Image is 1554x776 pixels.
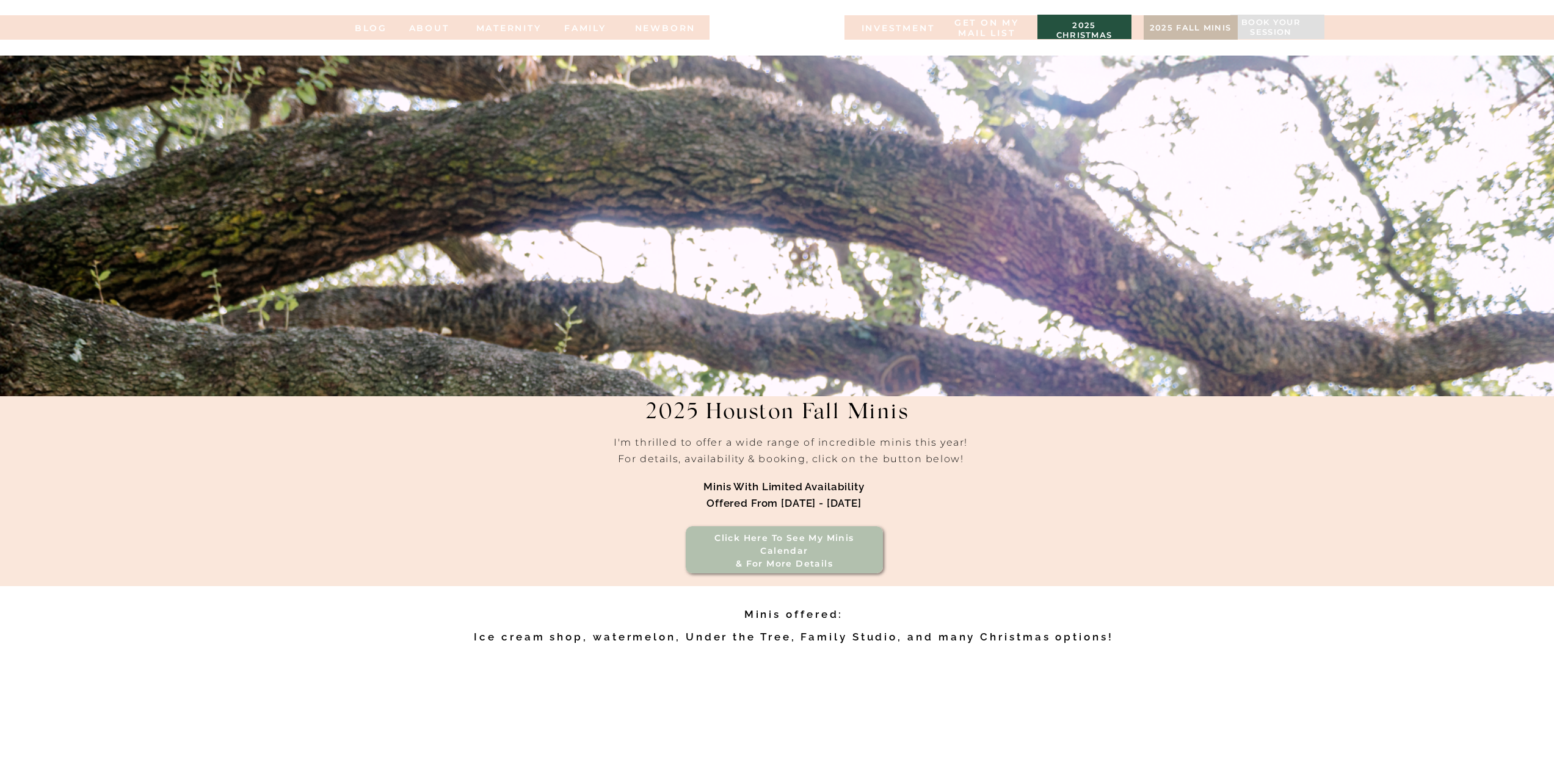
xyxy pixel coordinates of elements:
[697,532,872,558] h3: Click here to see my minis calendar & for more details
[456,603,1133,659] h2: Minis offered: Ice cream shop, watermelon, Under the Tree, Family Studio, and many Christmas opti...
[631,23,700,32] a: NEWBORN
[953,18,1022,39] a: Get on my MAIL list
[476,23,525,32] a: MATERNITY
[626,401,929,440] h1: 2025 Houston Fall Minis
[396,23,463,32] a: ABOUT
[697,532,872,558] a: Click here to see my minis calendar& for more details
[614,479,954,543] h1: Minis with limited availability offered from [DATE] - [DATE]
[1230,18,1312,38] a: Book your session
[862,23,923,32] a: INVESTMENT
[1044,21,1125,33] a: 2025 christmas minis
[1150,23,1232,35] a: 2025 fall minis
[347,23,396,32] a: BLOG
[561,23,610,32] a: FAMILy
[493,434,1089,491] h2: I'm thrilled to offer a wide range of incredible minis this year! For details, availability & boo...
